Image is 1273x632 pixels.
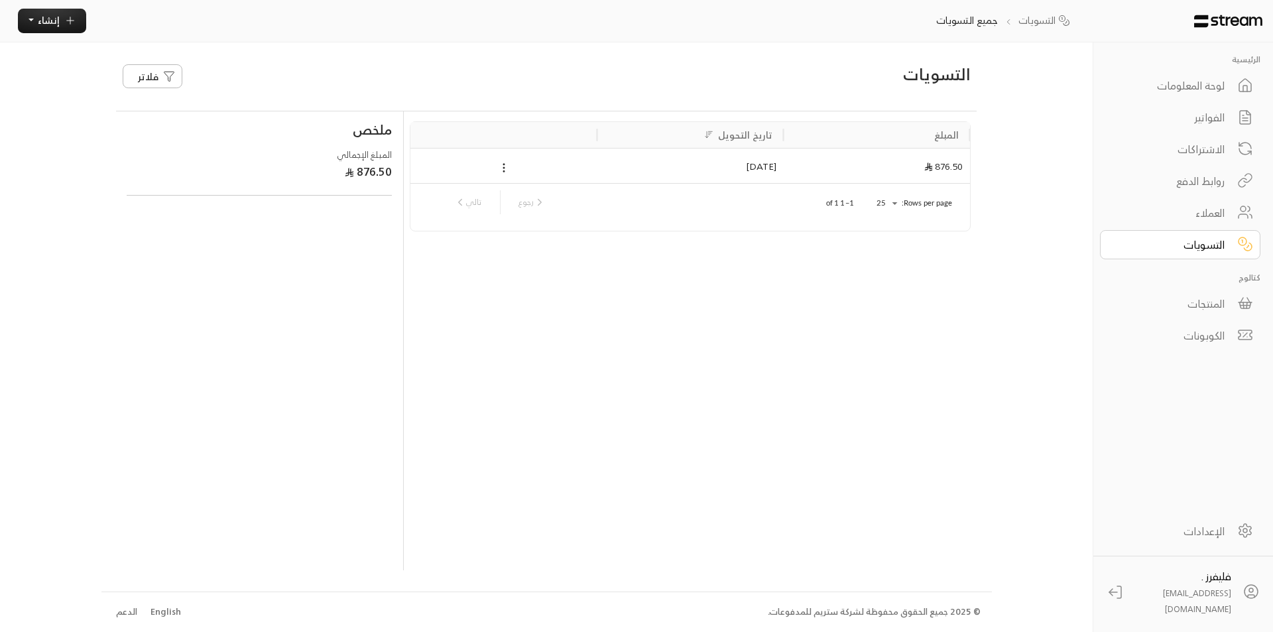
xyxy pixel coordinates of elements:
[840,64,971,85] h3: التسويات
[870,195,902,212] div: 25
[127,164,392,180] div: 876.50
[1118,328,1225,344] div: الكوبونات
[1100,53,1260,66] p: الرئيسية
[1118,237,1225,253] div: التسويات
[1163,586,1231,616] span: [EMAIL_ADDRESS][DOMAIN_NAME]
[1100,517,1260,546] a: الإعدادات
[1100,271,1260,284] p: كتالوج
[1100,230,1260,259] a: التسويات
[127,122,392,138] h4: ملخص
[768,605,981,619] div: © 2025 جميع الحقوق محفوظة لشركة ستريم للمدفوعات.
[902,198,953,208] p: Rows per page:
[38,12,60,29] span: إنشاء
[1118,78,1225,94] div: لوحة المعلومات
[934,127,959,143] div: المبلغ
[930,13,1081,28] nav: breadcrumb
[123,64,182,88] button: فلاتر
[1018,13,1075,28] a: التسويات
[1118,296,1225,312] div: المنتجات
[1100,103,1260,132] a: الفواتير
[783,149,969,183] div: 876.50
[1100,166,1260,196] a: روابط الدفع
[603,149,776,183] div: [DATE]
[337,147,392,162] span: المبلغ الإجمالي
[151,605,181,619] div: English
[1201,567,1231,586] span: فليفرز .
[1100,289,1260,318] a: المنتجات
[18,9,86,33] button: إنشاء
[138,70,158,84] span: فلاتر
[936,13,999,28] p: جميع التسويات
[1118,173,1225,189] div: روابط الدفع
[718,127,773,143] div: تاريخ التحويل
[1100,321,1260,350] a: الكوبونات
[1100,135,1260,164] a: الاشتراكات
[112,600,142,624] a: الدعم
[1100,198,1260,227] a: العملاء
[701,127,717,143] button: Sort
[1118,141,1225,157] div: الاشتراكات
[1118,205,1225,221] div: العملاء
[1100,566,1267,618] a: فليفرز . [EMAIL_ADDRESS][DOMAIN_NAME]
[1118,523,1225,539] div: الإعدادات
[1194,15,1262,28] img: Logo
[1118,109,1225,125] div: الفواتير
[1100,71,1260,100] a: لوحة المعلومات
[826,198,854,208] p: 1–1 of 1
